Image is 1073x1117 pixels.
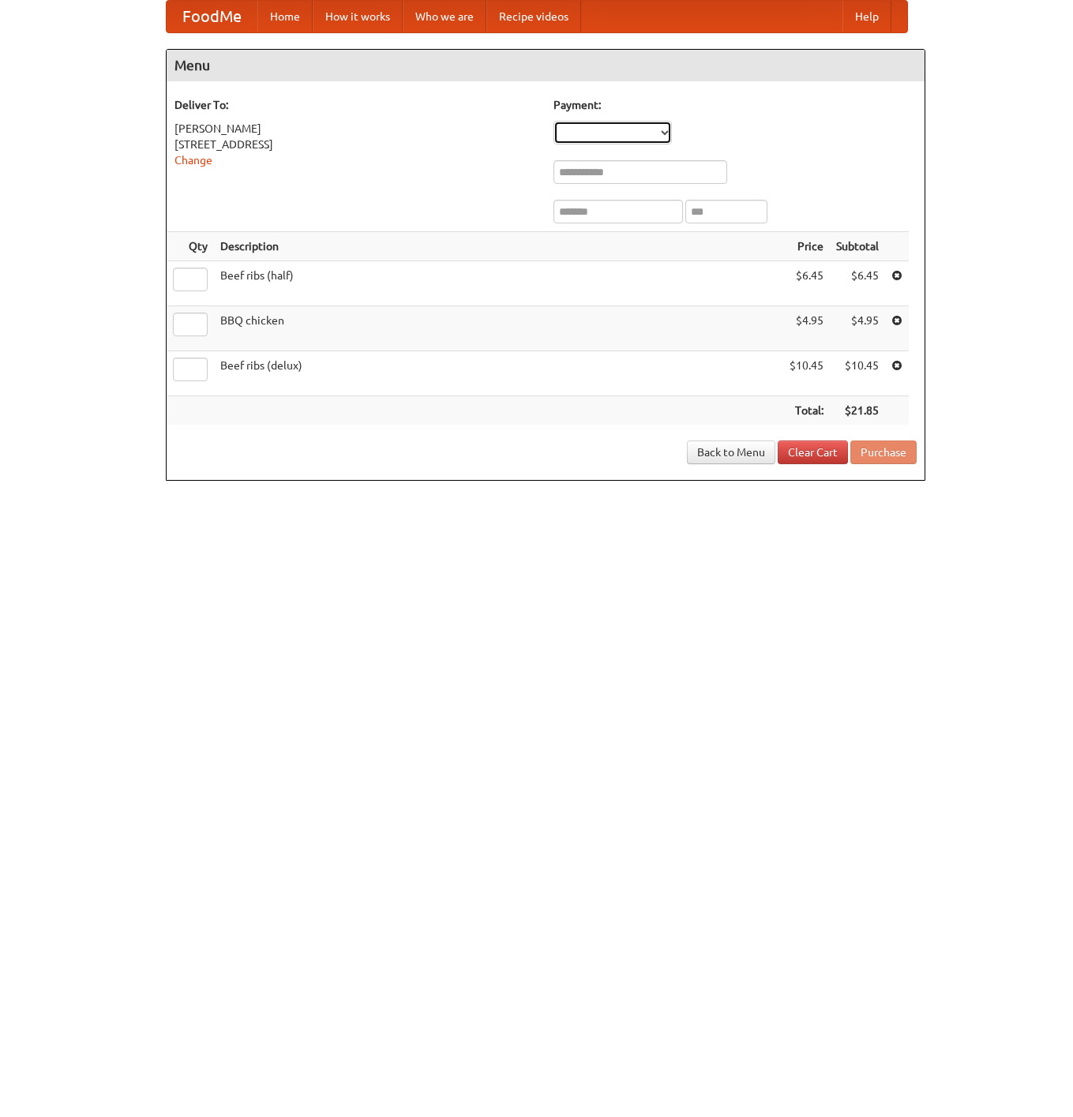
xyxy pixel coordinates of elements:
th: $21.85 [830,396,885,425]
a: Who we are [403,1,486,32]
a: Home [257,1,313,32]
th: Price [783,232,830,261]
td: Beef ribs (delux) [214,351,783,396]
div: [PERSON_NAME] [174,121,538,137]
a: How it works [313,1,403,32]
td: $10.45 [783,351,830,396]
td: $6.45 [783,261,830,306]
td: $4.95 [830,306,885,351]
a: Recipe videos [486,1,581,32]
td: $4.95 [783,306,830,351]
a: FoodMe [167,1,257,32]
td: BBQ chicken [214,306,783,351]
h4: Menu [167,50,925,81]
td: $6.45 [830,261,885,306]
th: Qty [167,232,214,261]
a: Change [174,154,212,167]
h5: Payment: [553,97,917,113]
td: $10.45 [830,351,885,396]
td: Beef ribs (half) [214,261,783,306]
button: Purchase [850,440,917,464]
div: [STREET_ADDRESS] [174,137,538,152]
a: Back to Menu [687,440,775,464]
a: Help [842,1,891,32]
h5: Deliver To: [174,97,538,113]
th: Subtotal [830,232,885,261]
a: Clear Cart [778,440,848,464]
th: Total: [783,396,830,425]
th: Description [214,232,783,261]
